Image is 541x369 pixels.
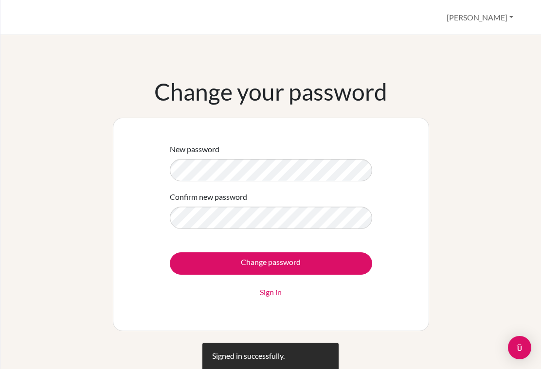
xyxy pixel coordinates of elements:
[170,143,219,155] label: New password
[508,336,531,359] div: Open Intercom Messenger
[442,8,518,27] button: [PERSON_NAME]
[170,191,247,203] label: Confirm new password
[212,350,285,362] div: Signed in successfully.
[260,286,282,298] a: Sign in
[170,252,372,275] input: Change password
[154,78,387,106] h1: Change your password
